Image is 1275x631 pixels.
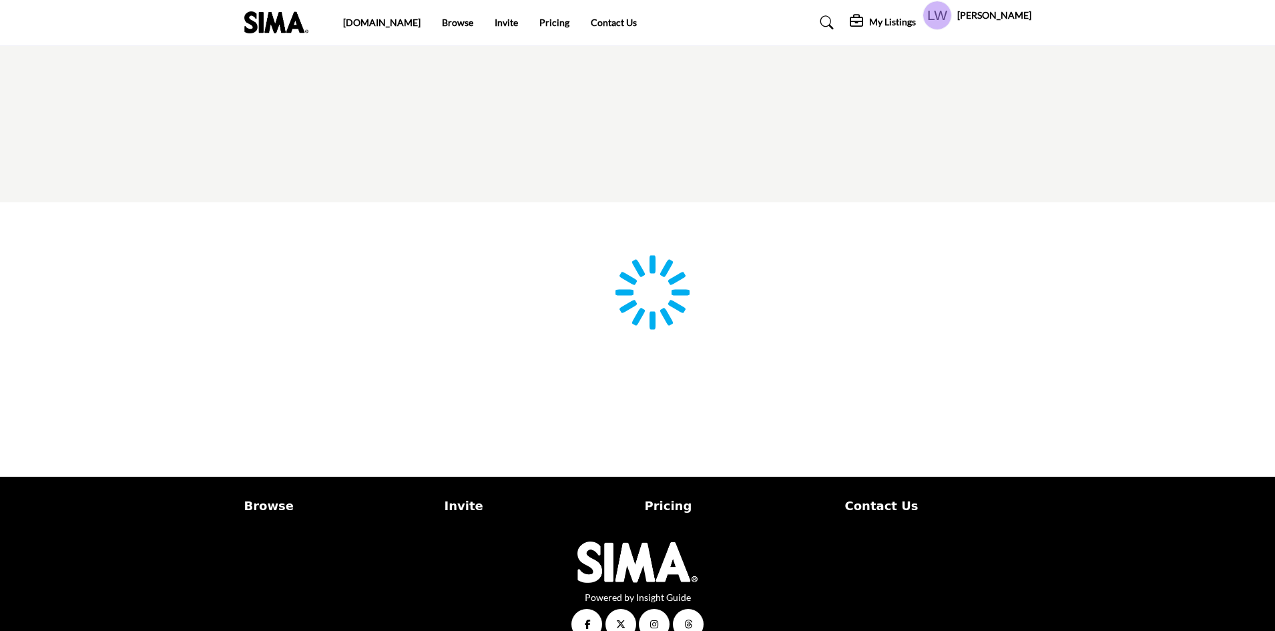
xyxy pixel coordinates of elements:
[577,542,698,583] img: No Site Logo
[923,1,952,30] button: Show hide supplier dropdown
[591,17,637,28] a: Contact Us
[442,17,473,28] a: Browse
[445,497,631,515] a: Invite
[807,12,842,33] a: Search
[343,17,421,28] a: [DOMAIN_NAME]
[585,592,691,603] a: Powered by Insight Guide
[845,497,1031,515] a: Contact Us
[539,17,569,28] a: Pricing
[244,11,315,33] img: Site Logo
[850,15,916,31] div: My Listings
[645,497,831,515] a: Pricing
[244,497,431,515] a: Browse
[869,16,916,28] h5: My Listings
[957,9,1031,22] h5: [PERSON_NAME]
[495,17,518,28] a: Invite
